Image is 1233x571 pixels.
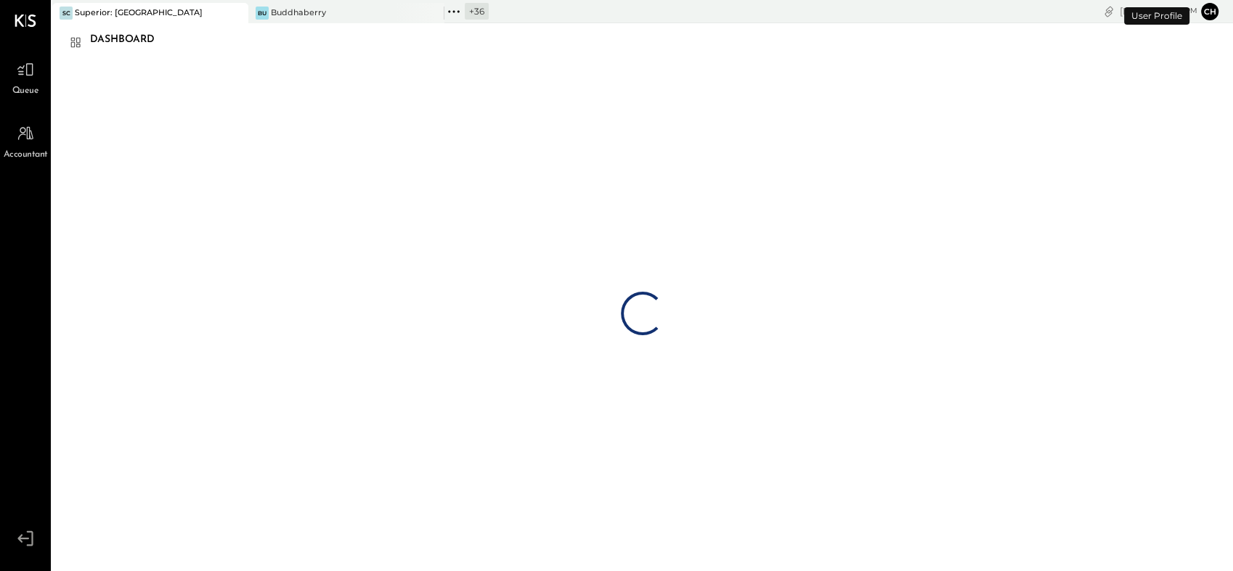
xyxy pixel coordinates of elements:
div: + 36 [465,3,489,20]
div: Bu [256,7,269,20]
div: Buddhaberry [271,7,326,19]
span: Queue [12,85,39,98]
div: SC [60,7,73,20]
div: copy link [1102,4,1116,19]
span: pm [1185,6,1197,16]
span: Accountant [4,149,48,162]
button: Ch [1201,3,1218,20]
a: Queue [1,56,50,98]
div: [DATE] [1120,4,1197,18]
div: User Profile [1124,7,1189,25]
div: Superior: [GEOGRAPHIC_DATA] [75,7,203,19]
span: 5 : 28 [1154,4,1183,18]
a: Accountant [1,120,50,162]
div: Dashboard [90,28,169,52]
